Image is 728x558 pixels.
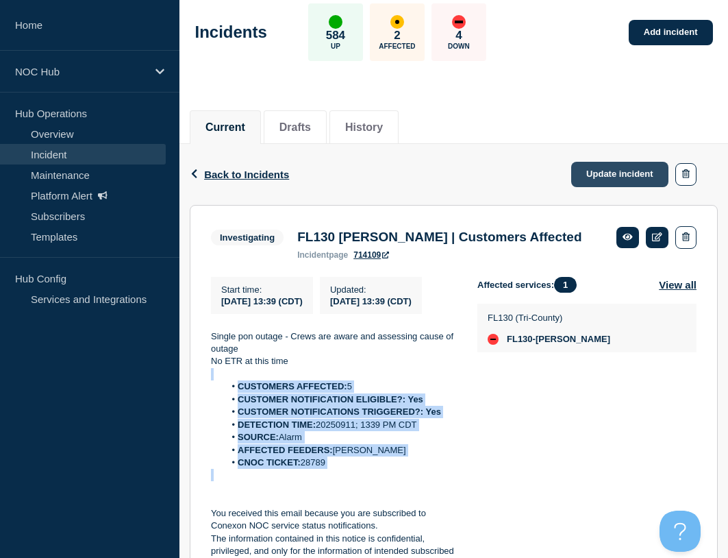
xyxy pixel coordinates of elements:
[221,284,303,295] p: Start time :
[225,419,456,431] li: 20250911; 1339 PM CDT
[204,169,289,180] span: Back to Incidents
[238,432,279,442] strong: SOURCE:
[279,121,311,134] button: Drafts
[211,230,284,245] span: Investigating
[195,23,267,42] h1: Incidents
[448,43,470,50] p: Down
[190,169,289,180] button: Back to Incidents
[238,420,316,430] strong: DETECTION TIME:
[297,250,329,260] span: incident
[455,29,462,43] p: 4
[488,313,610,323] p: FL130 (Tri-County)
[394,29,400,43] p: 2
[390,15,404,29] div: affected
[477,277,583,293] span: Affected services:
[330,284,412,295] p: Updated :
[629,20,713,45] a: Add incident
[205,121,245,134] button: Current
[238,394,423,404] strong: CUSTOMER NOTIFICATION ELIGIBLE?: Yes
[659,277,696,293] button: View all
[554,277,577,293] span: 1
[331,43,340,50] p: Up
[345,121,383,134] button: History
[225,380,456,393] li: 5
[211,355,455,367] p: No ETR at this time
[221,296,303,306] span: [DATE] 13:39 (CDT)
[297,250,348,260] p: page
[571,162,668,187] a: Update incident
[297,230,581,245] h3: FL130 [PERSON_NAME] | Customers Affected
[329,15,342,29] div: up
[326,29,345,43] p: 584
[225,444,456,457] li: [PERSON_NAME]
[225,431,456,444] li: Alarm
[660,511,701,552] iframe: Help Scout Beacon - Open
[330,295,412,306] div: [DATE] 13:39 (CDT)
[353,250,389,260] a: 714109
[507,334,610,345] span: FL130-[PERSON_NAME]
[238,457,301,468] strong: CNOC TICKET:
[225,457,456,469] li: 28789
[211,507,455,533] p: You received this email because you are subscribed to Conexon NOC service status notifications.
[238,407,441,417] strong: CUSTOMER NOTIFICATIONS TRIGGERED?: Yes
[379,43,415,50] p: Affected
[238,381,347,391] strong: CUSTOMERS AFFECTED:
[211,330,455,356] p: Single pon outage - Crews are aware and assessing cause of outage
[452,15,466,29] div: down
[15,66,147,77] p: NOC Hub
[488,334,499,345] div: down
[238,445,333,455] strong: AFFECTED FEEDERS:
